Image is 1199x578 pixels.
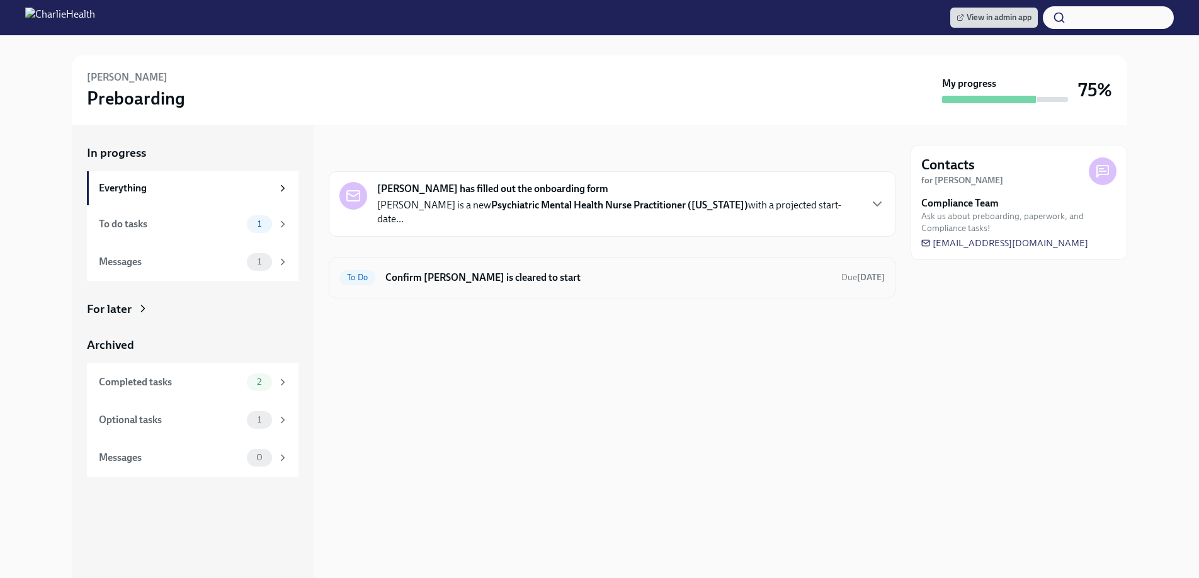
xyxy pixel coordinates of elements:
div: Optional tasks [99,413,242,427]
a: View in admin app [950,8,1038,28]
strong: Psychiatric Mental Health Nurse Practitioner ([US_STATE]) [491,199,748,211]
div: To do tasks [99,217,242,231]
a: Everything [87,171,298,205]
span: 1 [250,219,269,229]
div: For later [87,301,132,317]
strong: My progress [942,77,996,91]
div: Completed tasks [99,375,242,389]
a: Completed tasks2 [87,363,298,401]
h3: 75% [1078,79,1112,101]
a: To do tasks1 [87,205,298,243]
span: 0 [249,453,270,462]
div: In progress [329,145,388,161]
h3: Preboarding [87,87,185,110]
a: [EMAIL_ADDRESS][DOMAIN_NAME] [921,237,1088,249]
a: Optional tasks1 [87,401,298,439]
div: Messages [99,255,242,269]
a: Archived [87,337,298,353]
span: 1 [250,257,269,266]
div: Everything [99,181,272,195]
a: To DoConfirm [PERSON_NAME] is cleared to startDue[DATE] [339,268,885,288]
p: [PERSON_NAME] is a new with a projected start-date... [377,198,860,226]
span: September 15th, 2025 09:00 [841,271,885,283]
span: 2 [249,377,269,387]
a: For later [87,301,298,317]
strong: [DATE] [857,272,885,283]
a: Messages0 [87,439,298,477]
strong: Compliance Team [921,196,999,210]
img: CharlieHealth [25,8,95,28]
h6: Confirm [PERSON_NAME] is cleared to start [385,271,831,285]
div: Messages [99,451,242,465]
span: Due [841,272,885,283]
strong: [PERSON_NAME] has filled out the onboarding form [377,182,608,196]
a: Messages1 [87,243,298,281]
span: To Do [339,273,375,282]
span: 1 [250,415,269,424]
h6: [PERSON_NAME] [87,71,168,84]
span: View in admin app [957,11,1031,24]
h4: Contacts [921,156,975,174]
span: Ask us about preboarding, paperwork, and Compliance tasks! [921,210,1117,234]
strong: for [PERSON_NAME] [921,175,1003,186]
a: In progress [87,145,298,161]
